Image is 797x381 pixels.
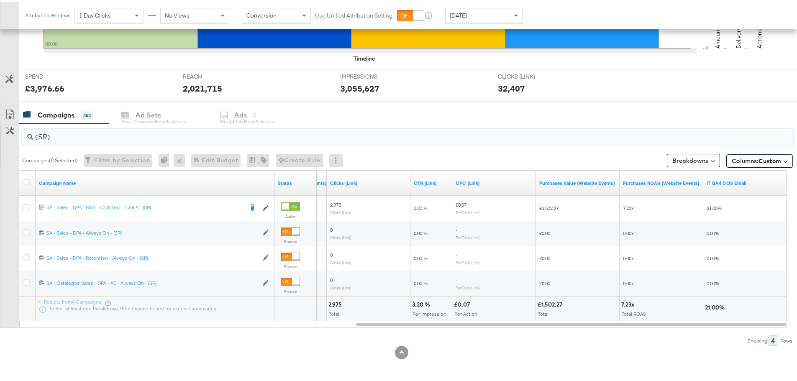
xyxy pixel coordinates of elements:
span: 7.23x [623,203,634,210]
div: 21.00% [705,302,727,310]
label: Use Unified Attribution Setting: [315,10,394,18]
div: 2,021,715 [183,81,222,93]
label: Paused [281,287,300,293]
sub: Per Click (Link) [456,284,481,289]
div: £1,502.27 [538,299,565,307]
span: IMPRESSIONS [340,71,403,79]
div: Timeline [354,53,375,61]
span: 1 Day Clicks [79,10,111,18]
a: Shows the current state of your Ad Campaign. [278,178,313,185]
div: Campaigns [38,109,74,118]
span: 0 [330,225,333,231]
text: Amount (GBP) [714,10,721,47]
label: Active [281,212,300,217]
div: Rows [780,336,793,342]
span: CLICKS (LINK) [498,71,561,79]
sub: Per Click (Link) [456,258,481,263]
a: IT NET COS _ GA4 [707,178,784,185]
input: Search Campaigns by Name, ID or Objective [33,124,722,140]
a: The total value of the purchase actions divided by spend tracked by your Custom Audience pixel on... [623,178,700,185]
span: - [456,225,457,231]
div: 4 [769,334,777,344]
span: 3.20 % [414,203,428,210]
span: £0.00 [539,253,550,260]
sub: Per Click (Link) [456,233,481,238]
div: Showing: [747,336,769,342]
div: £0.07 [454,299,472,307]
span: Total ROAS [622,309,646,315]
sub: Clicks (Link) [330,233,351,238]
span: 0.00x [623,253,634,260]
span: Custom [759,156,781,163]
span: Total [329,309,339,315]
span: [DATE] [450,10,467,18]
span: £0.07 [456,200,466,206]
div: 452 [81,110,93,118]
sub: Clicks (Link) [330,284,351,289]
label: Paused [281,262,300,268]
a: SA - Sales - DPA - Always On - (SR) [46,228,258,235]
a: SA - Sales - DPA - Retention - Always On - (SR) [46,253,258,260]
span: £1,502.27 [539,203,559,210]
sub: Per Click (Link) [456,208,481,213]
span: Conversion [246,10,277,18]
span: - [456,275,457,281]
div: Attribution Window: [25,11,70,17]
span: 0 [330,250,333,256]
a: The number of clicks on links appearing on your ad or Page that direct people to your sites off F... [330,178,407,185]
span: 0 [330,275,333,281]
div: 3.20 % [412,299,433,307]
a: SA - Sales - DPA - BAU - iCOS test - Cell A - (SR) [46,202,243,211]
sub: Clicks (Link) [330,208,351,213]
div: 0 [159,152,174,166]
span: £0.00 [539,228,550,235]
span: No Views [165,10,190,18]
a: SA - Catalogue Sales - DPA - AE - Always On - (SR) [46,278,258,285]
sub: Clicks (Link) [330,258,351,263]
span: 0.00 % [414,228,428,235]
span: Columns: [732,155,781,164]
span: Per Impression [413,309,446,315]
div: 2,975 [328,299,344,307]
a: The number of clicks received on a link in your ad divided by the number of impressions. [414,178,449,185]
label: Paused [281,237,300,243]
span: 21.00% [707,203,722,210]
span: 0.00 % [414,279,428,285]
span: Total [538,309,548,315]
div: 7.23x [621,299,637,307]
div: £3,976.66 [25,81,64,93]
span: £0.00 [539,279,550,285]
div: 3,055,627 [340,81,379,93]
span: 0.00% [707,253,719,260]
button: Columns:Custom [726,153,793,166]
span: - [456,250,457,256]
div: 32,407 [498,81,525,93]
a: The average cost for each link click you've received from your ad. [456,178,533,185]
text: Delivery [735,26,742,47]
span: Per Action [454,309,477,315]
button: Breakdowns [667,152,720,166]
div: SA - Sales - DPA - BAU - iCOS test - Cell A - (SR) [46,202,243,209]
span: 0.00% [707,228,719,235]
span: SPEND [25,71,88,79]
span: 0.00 % [414,253,428,260]
span: 0.00x [623,228,634,235]
span: 0.00x [623,279,634,285]
span: 0.00% [707,279,719,285]
a: The total value of the purchase actions tracked by your Custom Audience pixel on your website aft... [539,178,616,185]
text: Actions [756,27,763,47]
a: Your campaign name. [39,178,271,185]
span: 2,975 [330,200,341,206]
div: Campaigns ( 0 Selected) [22,155,78,163]
span: REACH [183,71,246,79]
